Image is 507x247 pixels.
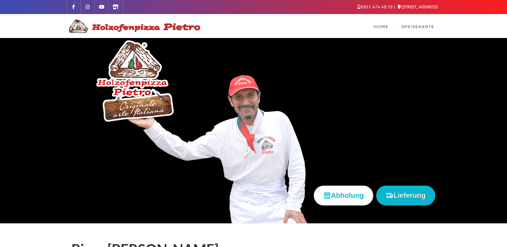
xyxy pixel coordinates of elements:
[67,19,201,34] img: Logo
[401,24,434,29] span: Speisekarte
[367,14,395,38] a: Home
[376,186,435,205] button: Lieferung
[398,4,438,9] a: [STREET_ADDRESS]
[358,4,393,9] a: 0911 474 49 55
[314,186,374,205] button: Abholung
[395,14,441,38] a: Speisekarte
[374,24,389,29] span: Home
